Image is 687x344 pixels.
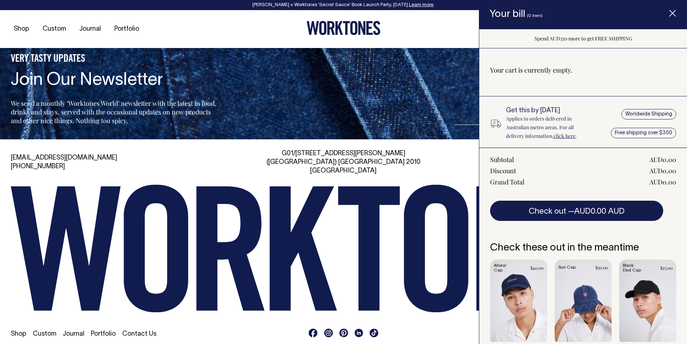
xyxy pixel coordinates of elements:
a: Journal [63,331,84,337]
div: AUD0.00 [649,155,676,164]
div: AUD0.00 [649,166,676,175]
a: Learn more [409,3,433,7]
div: Subtotal [490,155,514,164]
a: Shop [11,23,32,35]
div: G01/[STREET_ADDRESS][PERSON_NAME] ([GEOGRAPHIC_DATA]) [GEOGRAPHIC_DATA] 2010 [GEOGRAPHIC_DATA] [236,149,451,175]
h6: Check these out in the meantime [490,243,676,254]
h4: Join Our Newsletter [11,71,219,90]
div: [PERSON_NAME] × Worktones ‘Secret Sauce’ Book Launch Party, [DATE]. . [7,3,680,8]
a: Journal [76,23,104,35]
a: Contact Us [122,331,157,337]
a: click here [554,132,576,139]
button: Check out —AUD0.00 AUD [490,201,663,221]
h5: VERY TASTY UPDATES [11,53,219,65]
a: [PHONE_NUMBER] [11,164,65,170]
a: Portfolio [111,23,142,35]
span: Spend AUD350 more to get FREE SHIPPING [534,35,632,42]
a: Shop [11,331,26,337]
h6: Get this by [DATE] [506,107,591,114]
a: Custom [40,23,69,35]
p: Applies to orders delivered in Australian metro areas. For all delivery information, . [506,114,591,140]
a: [EMAIL_ADDRESS][DOMAIN_NAME] [11,155,117,161]
p: Your cart is currently empty. [490,66,676,74]
li: website by [462,334,676,343]
a: Portfolio [91,331,116,337]
div: Discount [490,166,516,175]
div: AUD0.00 [649,178,676,186]
a: Custom [33,331,56,337]
input: Enter your email [454,98,676,125]
span: AUD0.00 AUD [574,208,625,215]
div: Grand Total [490,178,524,186]
p: We send a monthly ‘Worktones World’ newsletter with the latest in food, drinks and stays, served ... [11,99,219,125]
div: Our showroom is open [DATE] to [DATE] 10am - 4pm. [462,154,676,171]
span: (0 item) [527,14,543,18]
